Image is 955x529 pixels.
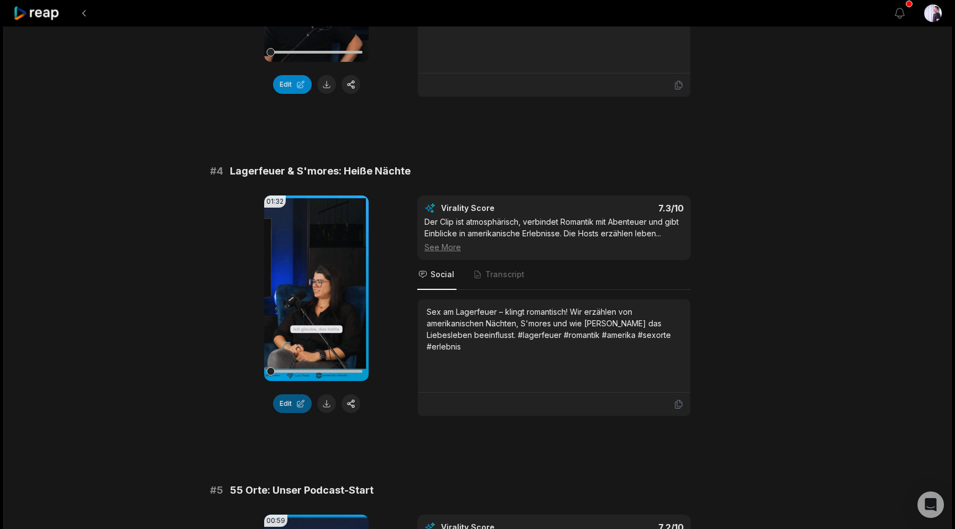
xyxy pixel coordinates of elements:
[230,483,374,498] span: 55 Orte: Unser Podcast-Start
[417,260,691,290] nav: Tabs
[565,203,684,214] div: 7.3 /10
[427,306,681,352] div: Sex am Lagerfeuer – klingt romantisch! Wir erzählen von amerikanischen Nächten, S'mores und wie [...
[431,269,454,280] span: Social
[485,269,524,280] span: Transcript
[917,491,944,518] div: Open Intercom Messenger
[424,216,684,253] div: Der Clip ist atmosphärisch, verbindet Romantik mit Abenteuer und gibt Einblicke in amerikanische ...
[424,241,684,253] div: See More
[273,394,312,413] button: Edit
[210,163,223,179] span: # 4
[264,195,369,381] video: Your browser does not support mp4 format.
[230,163,411,179] span: Lagerfeuer & S'mores: Heiße Nächte
[273,75,312,94] button: Edit
[441,203,560,214] div: Virality Score
[210,483,223,498] span: # 5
